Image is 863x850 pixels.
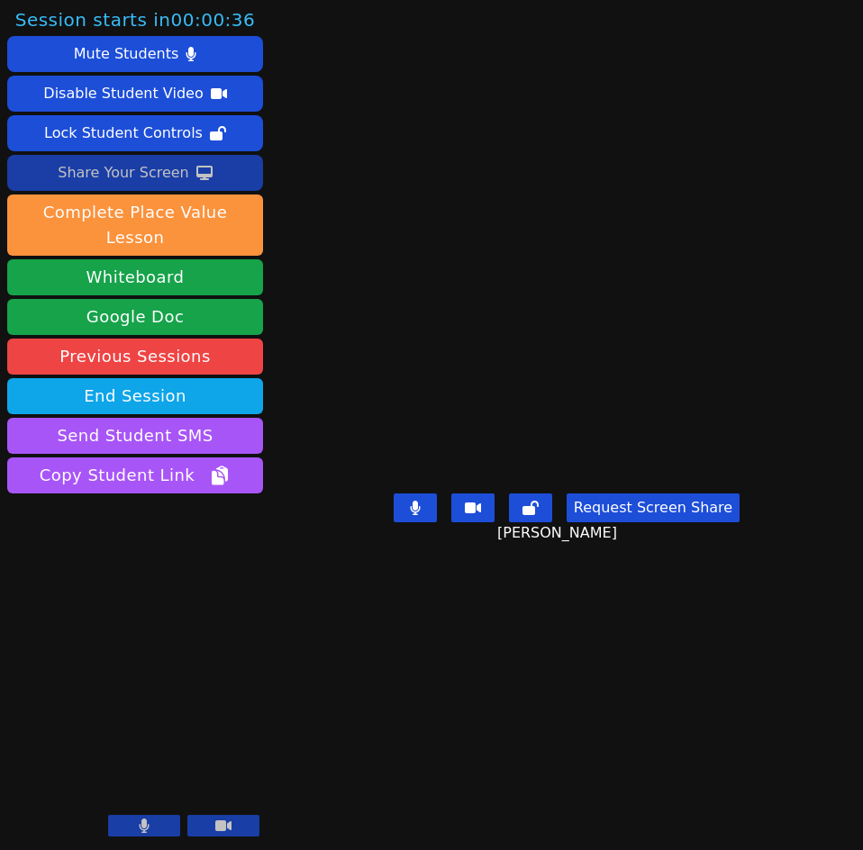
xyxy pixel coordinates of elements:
[74,40,178,68] div: Mute Students
[7,339,263,375] a: Previous Sessions
[40,463,231,488] span: Copy Student Link
[7,76,263,112] button: Disable Student Video
[497,522,622,544] span: [PERSON_NAME]
[7,418,263,454] button: Send Student SMS
[7,299,263,335] a: Google Doc
[7,457,263,493] button: Copy Student Link
[567,493,740,522] button: Request Screen Share
[15,7,256,32] span: Session starts in
[58,158,189,187] div: Share Your Screen
[43,79,203,108] div: Disable Student Video
[7,155,263,191] button: Share Your Screen
[7,378,263,414] button: End Session
[44,119,203,148] div: Lock Student Controls
[7,36,263,72] button: Mute Students
[7,115,263,151] button: Lock Student Controls
[170,9,255,31] time: 00:00:36
[7,194,263,256] button: Complete Place Value Lesson
[7,259,263,295] button: Whiteboard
